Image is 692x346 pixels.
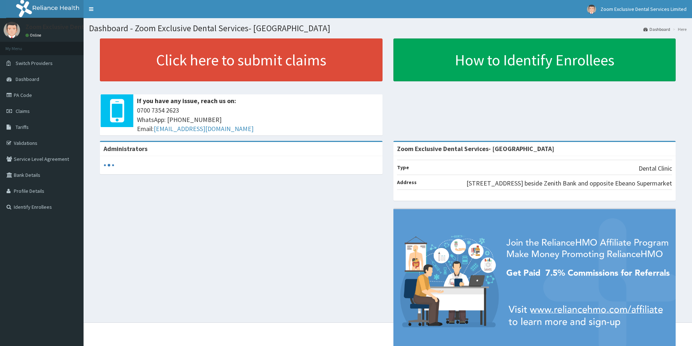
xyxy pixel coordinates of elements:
[671,26,687,32] li: Here
[16,60,53,66] span: Switch Providers
[587,5,596,14] img: User Image
[137,97,236,105] b: If you have any issue, reach us on:
[89,24,687,33] h1: Dashboard - Zoom Exclusive Dental Services- [GEOGRAPHIC_DATA]
[25,24,138,30] p: Zoom Exclusive Dental Services Limited
[16,124,29,130] span: Tariffs
[137,106,379,134] span: 0700 7354 2623 WhatsApp: [PHONE_NUMBER] Email:
[25,33,43,38] a: Online
[600,6,687,12] span: Zoom Exclusive Dental Services Limited
[639,164,672,173] p: Dental Clinic
[154,125,254,133] a: [EMAIL_ADDRESS][DOMAIN_NAME]
[16,108,30,114] span: Claims
[16,76,39,82] span: Dashboard
[100,38,383,81] a: Click here to submit claims
[393,38,676,81] a: How to Identify Enrollees
[104,160,114,171] svg: audio-loading
[643,26,670,32] a: Dashboard
[397,179,417,186] b: Address
[466,179,672,188] p: [STREET_ADDRESS] beside Zenith Bank and opposite Ebeano Supermarket
[397,164,409,171] b: Type
[104,144,147,153] b: Administrators
[4,22,20,38] img: User Image
[397,144,554,153] strong: Zoom Exclusive Dental Services- [GEOGRAPHIC_DATA]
